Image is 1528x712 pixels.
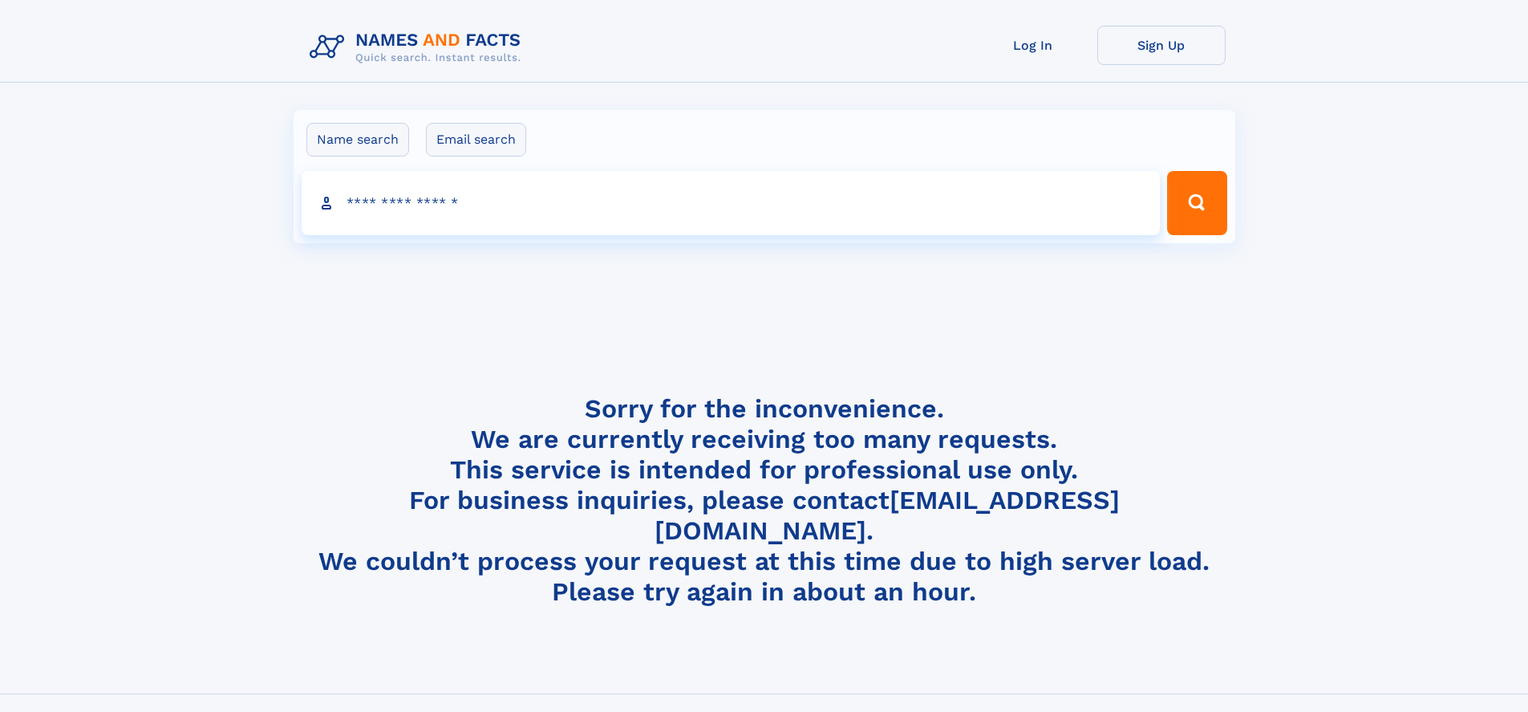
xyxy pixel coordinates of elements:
[1167,171,1226,235] button: Search Button
[303,393,1226,608] h4: Sorry for the inconvenience. We are currently receiving too many requests. This service is intend...
[426,123,526,157] label: Email search
[1097,26,1226,65] a: Sign Up
[655,485,1120,546] a: [EMAIL_ADDRESS][DOMAIN_NAME]
[306,123,409,157] label: Name search
[302,171,1161,235] input: search input
[969,26,1097,65] a: Log In
[303,26,534,69] img: Logo Names and Facts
